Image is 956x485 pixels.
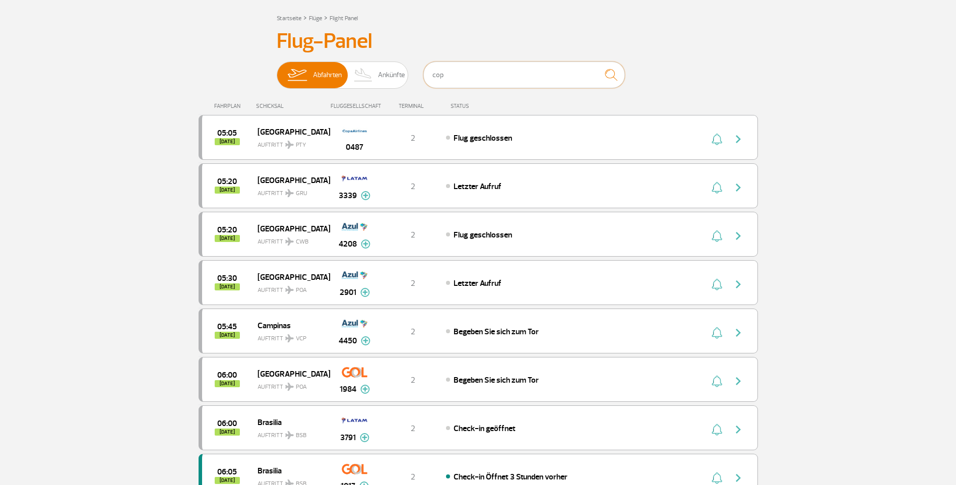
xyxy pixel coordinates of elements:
a: > [303,12,307,23]
img: slider-embarque [281,62,313,88]
span: 3339 [339,190,357,202]
font: AUFTRITT [258,334,283,343]
span: [DATE] [215,477,240,484]
span: 2025-09-26 05:30:00 [217,275,237,282]
img: mais-info-painel-voo.svg [361,191,370,200]
img: sino-painel-voo.svg [712,472,722,484]
img: sino-painel-voo.svg [712,181,722,194]
span: 2025-09-26 06:05:00 [217,468,237,475]
font: AUFTRITT [258,383,283,392]
span: [GEOGRAPHIC_DATA] [258,173,322,187]
span: [GEOGRAPHIC_DATA] [258,125,322,138]
span: Flug geschlossen [454,133,512,143]
img: seta-direita-painel-voo.svg [732,278,744,290]
span: 2 [411,375,415,385]
span: 2025-09-26 05:20:00 [217,178,237,185]
img: seta-direita-painel-voo.svg [732,375,744,387]
span: Begeben Sie sich zum Tor [454,375,539,385]
span: 2 [411,230,415,240]
div: STATUS [445,103,528,109]
span: Brasilia [258,415,322,429]
img: sino-painel-voo.svg [712,230,722,242]
img: sino-painel-voo.svg [712,375,722,387]
span: GRU [296,189,307,198]
span: 2 [411,181,415,192]
font: AUFTRITT [258,237,283,247]
div: FAHRPLAN [202,103,257,109]
span: 3791 [340,432,356,444]
span: VCP [296,334,306,343]
img: mais-info-painel-voo.svg [360,433,369,442]
img: mais-info-painel-voo.svg [361,239,370,249]
img: seta-direita-painel-voo.svg [732,181,744,194]
span: 2901 [340,286,356,298]
a: Flight Panel [330,15,358,22]
a: > [324,12,328,23]
span: BSB [296,431,306,440]
img: destiny_airplane.svg [285,431,294,439]
span: [GEOGRAPHIC_DATA] [258,270,322,283]
span: 2 [411,423,415,434]
span: Check-in Öffnet 3 Stunden vorher [454,472,567,482]
span: 2025-09-26 05:45:00 [217,323,237,330]
h3: Flug-Panel [277,29,680,54]
div: TERMINAL [380,103,445,109]
span: [DATE] [215,332,240,339]
img: destiny_airplane.svg [285,189,294,197]
font: AUFTRITT [258,286,283,295]
span: CWB [296,237,308,247]
div: FLUGGESELLSCHAFT [330,103,380,109]
span: [GEOGRAPHIC_DATA] [258,367,322,380]
input: Flug, Stadt oder Fluggesellschaft [423,62,625,88]
span: [GEOGRAPHIC_DATA] [258,222,322,235]
font: AUFTRITT [258,141,283,150]
span: 2025-09-26 06:00:00 [217,372,237,379]
span: 2025-09-26 05:20:00 [217,226,237,233]
span: Brasilia [258,464,322,477]
span: POA [296,286,307,295]
div: SCHICKSAL [256,103,330,109]
img: sino-painel-voo.svg [712,278,722,290]
font: AUFTRITT [258,189,283,198]
span: [DATE] [215,380,240,387]
span: PTY [296,141,306,150]
span: [DATE] [215,429,240,436]
img: sino-painel-voo.svg [712,423,722,436]
img: destiny_airplane.svg [285,286,294,294]
img: destiny_airplane.svg [285,383,294,391]
span: 2025-09-26 05:05:00 [217,130,237,137]
span: POA [296,383,307,392]
img: seta-direita-painel-voo.svg [732,133,744,145]
span: Campinas [258,319,322,332]
img: seta-direita-painel-voo.svg [732,327,744,339]
span: Check-in geöffnet [454,423,516,434]
span: 2 [411,327,415,337]
span: Letzter Aufruf [454,278,501,288]
img: mais-info-painel-voo.svg [360,288,370,297]
a: Flüge [309,15,322,22]
img: seta-direita-painel-voo.svg [732,472,744,484]
span: 1984 [340,383,356,395]
span: 4208 [339,238,357,250]
span: [DATE] [215,138,240,145]
span: [DATE] [215,187,240,194]
img: sino-painel-voo.svg [712,133,722,145]
span: 2 [411,278,415,288]
span: [DATE] [215,235,240,242]
span: Ankünfte [378,62,405,88]
span: Abfahrten [313,62,342,88]
img: slider-desembarque [349,62,378,88]
span: 2 [411,472,415,482]
img: destiny_airplane.svg [285,334,294,342]
span: 2 [411,133,415,143]
img: mais-info-painel-voo.svg [360,385,370,394]
img: seta-direita-painel-voo.svg [732,423,744,436]
span: 2025-09-26 06:00:00 [217,420,237,427]
span: 0487 [346,141,363,153]
span: [DATE] [215,283,240,290]
img: destiny_airplane.svg [285,141,294,149]
img: destiny_airplane.svg [285,237,294,246]
span: 4450 [339,335,357,347]
font: AUFTRITT [258,431,283,440]
span: Flug geschlossen [454,230,512,240]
